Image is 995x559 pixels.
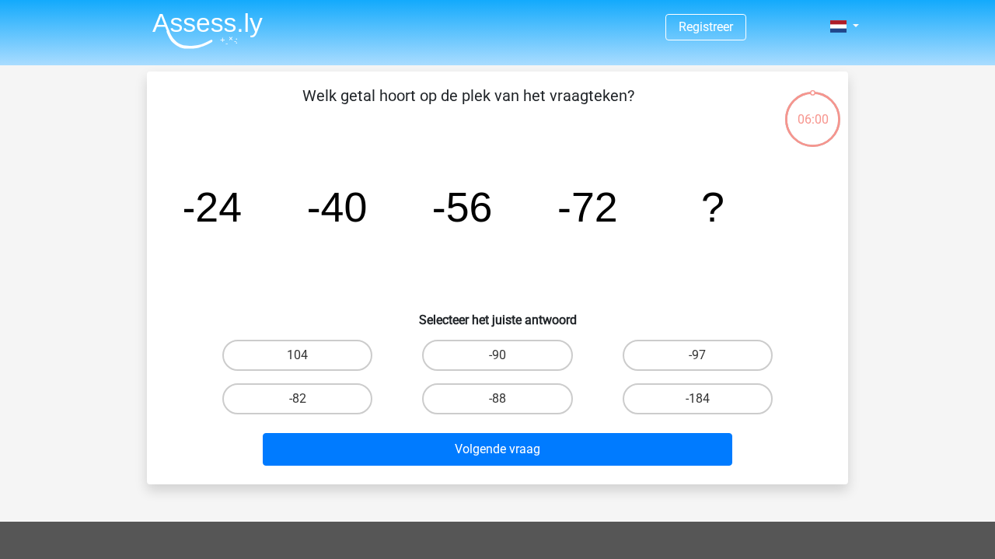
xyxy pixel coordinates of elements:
[701,183,724,230] tspan: ?
[432,183,493,230] tspan: -56
[679,19,733,34] a: Registreer
[623,383,773,414] label: -184
[172,300,823,327] h6: Selecteer het juiste antwoord
[222,340,372,371] label: 104
[172,84,765,131] p: Welk getal hoort op de plek van het vraagteken?
[181,183,242,230] tspan: -24
[152,12,263,49] img: Assessly
[222,383,372,414] label: -82
[784,90,842,129] div: 06:00
[422,383,572,414] label: -88
[422,340,572,371] label: -90
[623,340,773,371] label: -97
[307,183,368,230] tspan: -40
[263,433,733,466] button: Volgende vraag
[557,183,618,230] tspan: -72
